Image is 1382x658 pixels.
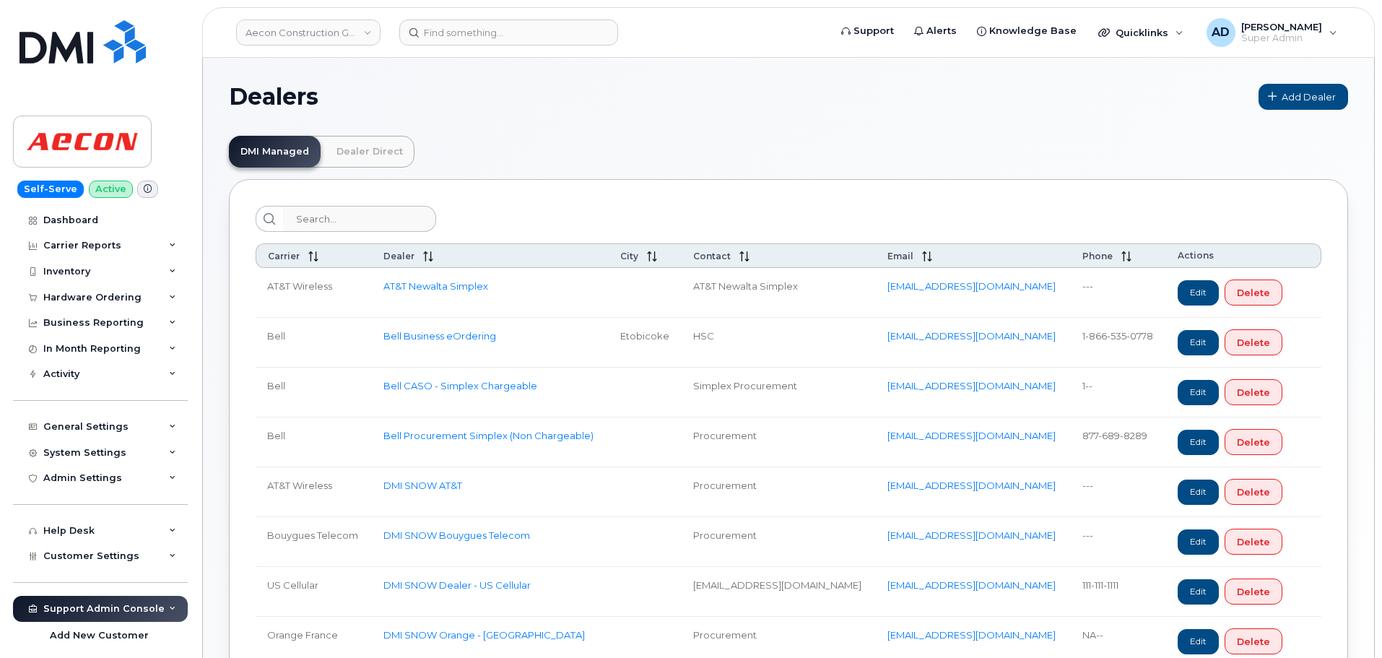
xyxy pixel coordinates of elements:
a: AT&T Newalta Simplex [383,280,488,292]
input: Search... [283,206,436,232]
button: Delete [1225,628,1282,654]
span: 1111 [1103,579,1118,591]
span: Delete [1237,386,1270,399]
a: Bell CASO - Simplex Chargeable [383,380,537,391]
span: Delete [1237,635,1270,649]
a: Bell Business eOrdering [383,330,496,342]
a: [EMAIL_ADDRESS][DOMAIN_NAME] [887,579,1056,591]
a: [EMAIL_ADDRESS][DOMAIN_NAME] [887,330,1056,342]
span: NA [1082,629,1103,641]
span: 1 [1082,380,1092,391]
a: DMI SNOW Orange - [GEOGRAPHIC_DATA] [383,629,585,641]
td: Bell [256,417,372,467]
span: Delete [1237,436,1270,449]
button: Delete [1225,479,1282,505]
a: [EMAIL_ADDRESS][DOMAIN_NAME] [887,280,1056,292]
a: Edit [1178,380,1219,405]
span: - [1082,280,1093,292]
a: Edit [1178,579,1219,605]
button: Delete [1225,429,1282,455]
td: HSC [682,318,876,368]
span: Delete [1237,485,1270,499]
span: 0778 [1126,330,1153,342]
td: AT&T Newalta Simplex [682,268,876,318]
a: [EMAIL_ADDRESS][DOMAIN_NAME] [887,430,1056,441]
a: Edit [1178,529,1219,555]
span: Delete [1237,336,1270,350]
a: [EMAIL_ADDRESS][DOMAIN_NAME] [887,380,1056,391]
a: Edit [1178,629,1219,654]
span: Delete [1237,535,1270,549]
td: Procurement [682,517,876,567]
a: DMI SNOW AT&T [383,480,462,491]
span: 535 [1107,330,1126,342]
a: DMI Managed [229,136,321,168]
button: Delete [1225,579,1282,605]
td: Procurement [682,467,876,517]
a: DMI SNOW Dealer - US Cellular [383,579,531,591]
span: 877 [1082,430,1147,441]
span: Dealers [229,86,318,108]
span: 866 [1085,330,1107,342]
button: Delete [1225,280,1282,306]
button: Delete [1225,379,1282,405]
td: [EMAIL_ADDRESS][DOMAIN_NAME] [682,567,876,617]
span: 689 [1098,430,1120,441]
a: [EMAIL_ADDRESS][DOMAIN_NAME] [887,629,1056,641]
a: Edit [1178,280,1219,306]
a: Add Dealer [1259,84,1348,110]
span: 111 [1091,579,1103,591]
span: 1 [1082,330,1153,342]
a: Edit [1178,480,1219,505]
span: Delete [1237,585,1270,599]
button: Delete [1225,329,1282,355]
span: - [1082,529,1093,541]
td: Etobicoke [609,318,682,368]
button: Delete [1225,529,1282,555]
span: Contact [693,251,731,261]
span: Actions [1178,250,1214,261]
td: Bell [256,318,372,368]
span: Add Dealer [1282,90,1336,104]
td: Bouygues Telecom [256,517,372,567]
span: Phone [1082,251,1113,261]
td: US Cellular [256,567,372,617]
span: City [620,251,638,261]
span: Dealer [383,251,414,261]
a: Dealer Direct [325,136,414,168]
td: Procurement [682,417,876,467]
a: [EMAIL_ADDRESS][DOMAIN_NAME] [887,529,1056,541]
span: Delete [1237,286,1270,300]
span: Carrier [268,251,300,261]
span: 8289 [1120,430,1147,441]
a: Bell Procurement Simplex (Non Chargeable) [383,430,594,441]
td: Simplex Procurement [682,368,876,417]
span: Email [887,251,913,261]
td: AT&T Wireless [256,268,372,318]
td: AT&T Wireless [256,467,372,517]
td: Bell [256,368,372,417]
a: DMI SNOW Bouygues Telecom [383,529,530,541]
a: Edit [1178,330,1219,355]
span: - [1082,480,1093,491]
a: Edit [1178,430,1219,455]
a: [EMAIL_ADDRESS][DOMAIN_NAME] [887,480,1056,491]
span: 111 [1082,579,1118,591]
